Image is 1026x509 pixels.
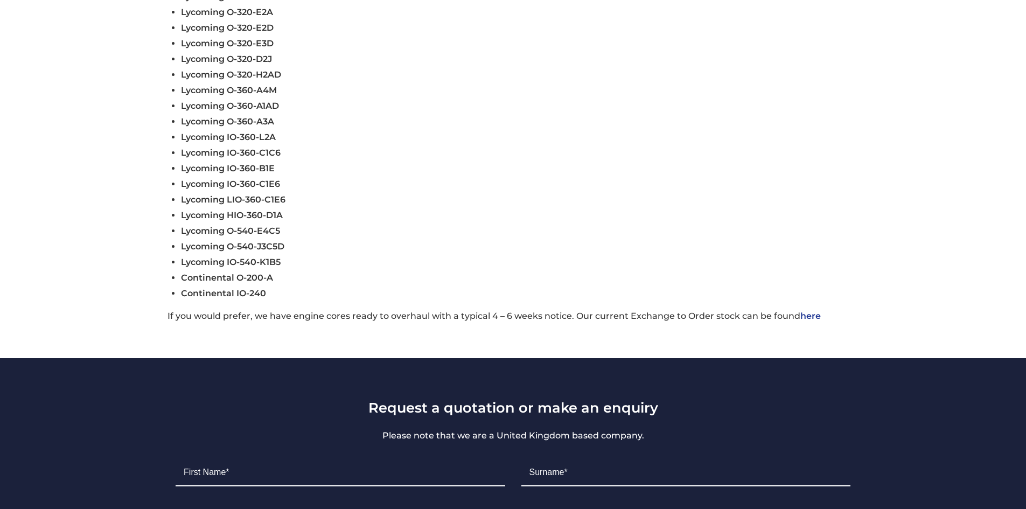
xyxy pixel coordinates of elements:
[167,399,859,416] h3: Request a quotation or make an enquiry
[181,179,280,189] span: Lycoming IO-360-C1E6
[181,54,272,64] span: Lycoming O-320-D2J
[521,459,850,486] input: Surname*
[181,132,276,142] span: Lycoming IO-360-L2A
[181,273,273,283] span: Continental O-200-A
[167,310,859,323] p: If you would prefer, we have engine cores ready to overhaul with a typical 4 – 6 weeks notice. Ou...
[181,38,274,48] span: Lycoming O-320-E3D
[181,257,281,267] span: Lycoming IO-540-K1B5
[181,194,285,205] span: Lycoming LIO-360-C1E6
[181,101,279,111] span: Lycoming O-360-A1AD
[181,85,277,95] span: Lycoming O-360-A4M
[181,163,275,173] span: Lycoming IO-360-B1E
[181,69,281,80] span: Lycoming O-320-H2AD
[800,311,821,321] a: here
[167,429,859,442] p: Please note that we are a United Kingdom based company.
[181,226,280,236] span: Lycoming O-540-E4C5
[181,210,283,220] span: Lycoming HIO-360-D1A
[181,116,274,127] span: Lycoming O-360-A3A
[181,241,284,252] span: Lycoming O-540-J3C5D
[181,148,281,158] span: Lycoming IO-360-C1C6
[181,23,274,33] span: Lycoming O-320-E2D
[176,459,505,486] input: First Name*
[181,288,266,298] span: Continental IO-240
[181,7,273,17] span: Lycoming O-320-E2A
